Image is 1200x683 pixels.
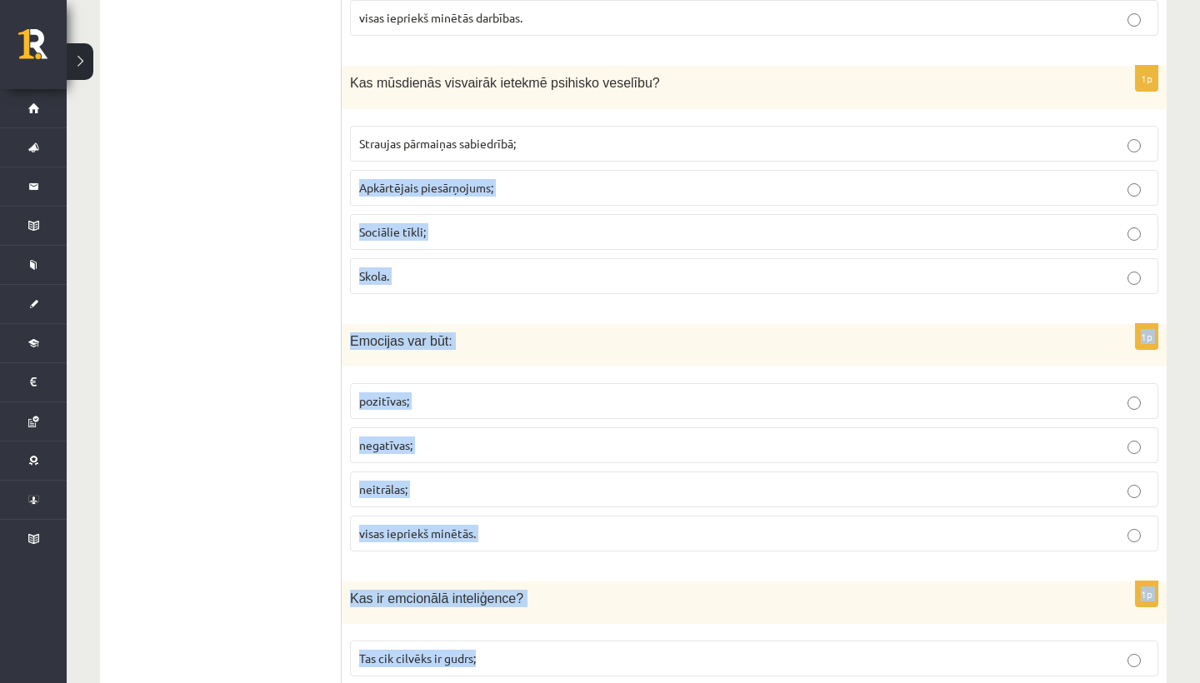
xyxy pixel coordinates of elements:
[18,29,67,71] a: Rīgas 1. Tālmācības vidusskola
[359,393,409,408] span: pozitīvas;
[1127,485,1141,498] input: neitrālas;
[1127,654,1141,667] input: Tas cik cilvēks ir gudrs;
[350,591,523,606] span: Kas ir emcionālā inteliģence?
[1127,272,1141,285] input: Skola.
[359,268,389,283] span: Skola.
[1127,396,1141,410] input: pozitīvas;
[1135,581,1158,607] p: 1p
[359,526,476,541] span: visas iepriekš minētās.
[1127,529,1141,542] input: visas iepriekš minētās.
[1135,323,1158,350] p: 1p
[1127,183,1141,197] input: Apkārtējais piesārņojums;
[1127,13,1141,27] input: visas iepriekš minētās darbības.
[359,136,516,151] span: Straujas pārmaiņas sabiedrībā;
[1135,65,1158,92] p: 1p
[350,334,452,348] span: Emocijas var būt:
[359,437,412,452] span: negatīvas;
[1127,227,1141,241] input: Sociālie tīkli;
[359,180,493,195] span: Apkārtējais piesārņojums;
[1127,139,1141,152] input: Straujas pārmaiņas sabiedrībā;
[359,481,407,496] span: neitrālas;
[359,651,476,666] span: Tas cik cilvēks ir gudrs;
[359,224,426,239] span: Sociālie tīkli;
[1127,441,1141,454] input: negatīvas;
[359,10,522,25] span: visas iepriekš minētās darbības.
[350,76,660,90] span: Kas mūsdienās visvairāk ietekmē psihisko veselību?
